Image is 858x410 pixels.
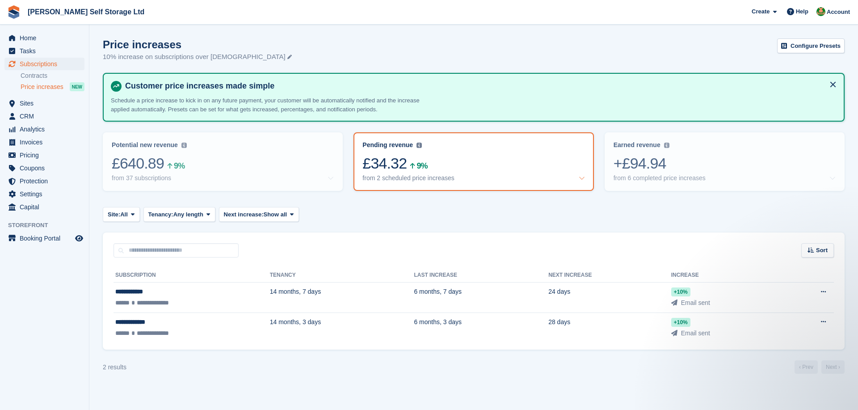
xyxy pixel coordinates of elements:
[816,7,825,16] img: Joshua Wild
[20,232,73,245] span: Booking Portal
[24,4,148,19] a: [PERSON_NAME] Self Storage Ltd
[671,287,690,296] div: +10%
[148,210,173,219] span: Tenancy:
[122,81,837,91] h4: Customer price increases made simple
[4,32,84,44] a: menu
[103,52,292,62] p: 10% increase on subscriptions over [DEMOGRAPHIC_DATA]
[795,360,818,374] a: Previous
[4,136,84,148] a: menu
[20,123,73,135] span: Analytics
[752,7,770,16] span: Create
[416,163,427,169] div: 9%
[362,141,413,149] div: Pending revenue
[20,201,73,213] span: Capital
[143,207,215,222] button: Tenancy: Any length
[108,210,120,219] span: Site:
[20,136,73,148] span: Invoices
[416,143,422,148] img: icon-info-grey-7440780725fd019a000dd9b08b2336e03edf1995a4989e88bcd33f0948082b44.svg
[20,58,73,70] span: Subscriptions
[605,132,845,191] a: Earned revenue +£94.94 from 6 completed price increases
[270,268,414,283] th: Tenancy
[548,268,671,283] th: Next increase
[74,233,84,244] a: Preview store
[21,82,84,92] a: Price increases NEW
[20,149,73,161] span: Pricing
[4,97,84,110] a: menu
[4,162,84,174] a: menu
[4,110,84,123] a: menu
[20,188,73,200] span: Settings
[112,141,178,149] div: Potential new revenue
[20,175,73,187] span: Protection
[793,360,846,374] nav: Page
[103,38,292,51] h1: Price increases
[4,58,84,70] a: menu
[8,221,89,230] span: Storefront
[20,32,73,44] span: Home
[362,174,454,182] div: from 2 scheduled price increases
[174,163,185,169] div: 9%
[270,288,321,295] span: 14 months, 7 days
[4,123,84,135] a: menu
[4,201,84,213] a: menu
[4,45,84,57] a: menu
[270,318,321,325] span: 14 months, 3 days
[414,313,548,342] td: 6 months, 3 days
[681,299,710,306] span: Email sent
[4,232,84,245] a: menu
[414,268,548,283] th: Last increase
[114,268,270,283] th: Subscription
[614,174,706,182] div: from 6 completed price increases
[70,82,84,91] div: NEW
[224,210,264,219] span: Next increase:
[548,313,671,342] td: 28 days
[664,143,669,148] img: icon-info-grey-7440780725fd019a000dd9b08b2336e03edf1995a4989e88bcd33f0948082b44.svg
[7,5,21,19] img: stora-icon-8386f47178a22dfd0bd8f6a31ec36ba5ce8667c1dd55bd0f319d3a0aa187defe.svg
[4,175,84,187] a: menu
[173,210,203,219] span: Any length
[20,110,73,123] span: CRM
[816,246,828,255] span: Sort
[777,38,845,53] a: Configure Presets
[120,210,128,219] span: All
[111,96,424,114] p: Schedule a price increase to kick in on any future payment, your customer will be automatically n...
[614,141,660,149] div: Earned revenue
[548,283,671,313] td: 24 days
[4,188,84,200] a: menu
[414,283,548,313] td: 6 months, 7 days
[219,207,299,222] button: Next increase: Show all
[181,143,187,148] img: icon-info-grey-7440780725fd019a000dd9b08b2336e03edf1995a4989e88bcd33f0948082b44.svg
[21,83,63,91] span: Price increases
[112,154,334,173] div: £640.89
[103,207,140,222] button: Site: All
[353,132,593,191] a: Pending revenue £34.32 9% from 2 scheduled price increases
[671,268,781,283] th: Increase
[263,210,287,219] span: Show all
[362,154,585,173] div: £34.32
[671,318,690,327] div: +10%
[827,8,850,17] span: Account
[614,154,836,173] div: +£94.94
[103,363,126,372] div: 2 results
[20,97,73,110] span: Sites
[681,330,710,337] span: Email sent
[103,132,343,191] a: Potential new revenue £640.89 9% from 37 subscriptions
[20,45,73,57] span: Tasks
[821,360,845,374] a: Next
[21,72,84,80] a: Contracts
[20,162,73,174] span: Coupons
[112,174,171,182] div: from 37 subscriptions
[4,149,84,161] a: menu
[796,7,808,16] span: Help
